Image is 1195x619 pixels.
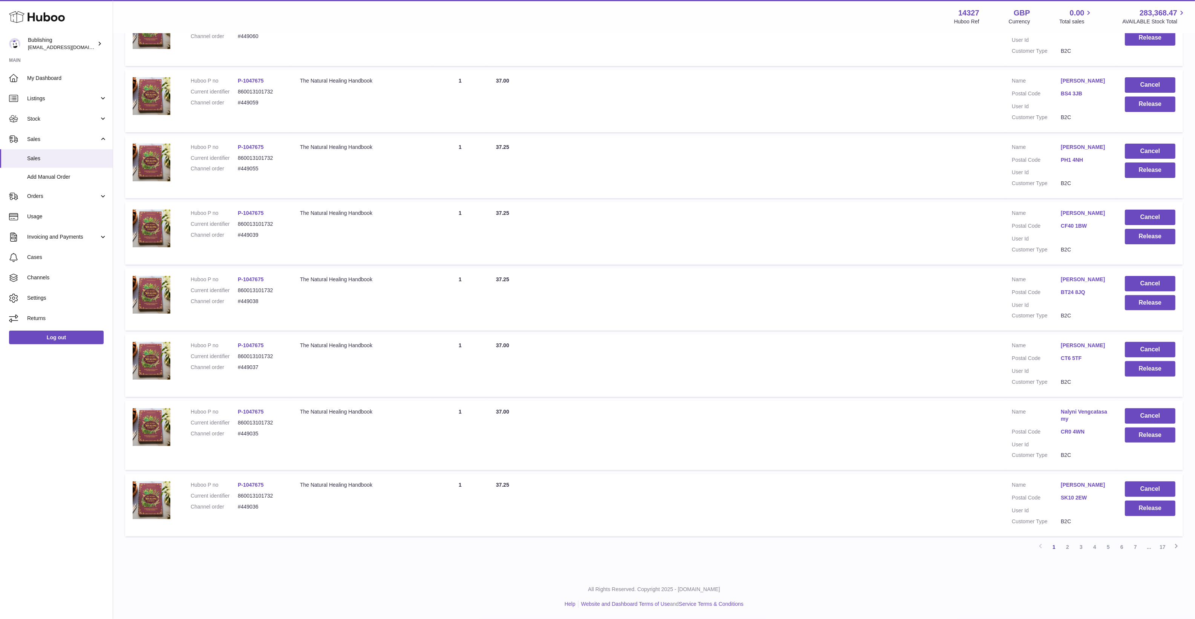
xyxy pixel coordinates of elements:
dt: User Id [1012,235,1061,242]
a: BT24 8JQ [1061,289,1110,296]
dt: Current identifier [191,287,238,294]
a: 7 [1129,540,1142,554]
p: All Rights Reserved. Copyright 2025 - [DOMAIN_NAME] [119,586,1189,593]
div: The Natural Healing Handbook [300,77,424,84]
a: 5 [1102,540,1115,554]
a: P-1047675 [238,482,264,488]
dt: User Id [1012,169,1061,176]
a: P-1047675 [238,342,264,348]
dt: Channel order [191,298,238,305]
dt: Channel order [191,430,238,437]
button: Release [1125,229,1175,244]
img: 1749741825.png [133,408,170,446]
dt: Current identifier [191,492,238,499]
dd: 860013101732 [238,287,285,294]
dd: 860013101732 [238,221,285,228]
dt: Huboo P no [191,210,238,217]
a: Log out [9,331,104,344]
dt: Channel order [191,165,238,172]
span: Sales [27,155,107,162]
a: P-1047675 [238,276,264,282]
dt: Huboo P no [191,408,238,415]
div: Currency [1009,18,1030,25]
dt: Postal Code [1012,90,1061,99]
a: BS4 3JB [1061,90,1110,97]
dt: Huboo P no [191,77,238,84]
dt: User Id [1012,368,1061,375]
span: Stock [27,115,99,123]
img: 1749741825.png [133,210,170,247]
dd: #449039 [238,231,285,239]
span: 0.00 [1070,8,1085,18]
dt: Name [1012,342,1061,351]
button: Cancel [1125,342,1175,357]
a: Help [565,601,575,607]
dt: Name [1012,77,1061,86]
button: Cancel [1125,481,1175,497]
a: 6 [1115,540,1129,554]
dt: Channel order [191,99,238,106]
dt: Postal Code [1012,494,1061,503]
dt: Postal Code [1012,355,1061,364]
button: Cancel [1125,144,1175,159]
dd: 860013101732 [238,492,285,499]
a: CR0 4WN [1061,428,1110,435]
dd: 860013101732 [238,155,285,162]
dt: Name [1012,276,1061,285]
td: 1 [432,334,488,397]
dt: Customer Type [1012,180,1061,187]
a: P-1047675 [238,144,264,150]
dt: Customer Type [1012,312,1061,319]
span: Settings [27,294,107,302]
a: 17 [1156,540,1169,554]
dt: Customer Type [1012,47,1061,55]
div: Bublishing [28,37,96,51]
button: Cancel [1125,77,1175,93]
dt: Customer Type [1012,114,1061,121]
span: 37.00 [496,409,509,415]
span: Channels [27,274,107,281]
button: Release [1125,97,1175,112]
a: 1 [1047,540,1061,554]
span: Add Manual Order [27,173,107,181]
button: Release [1125,501,1175,516]
a: P-1047675 [238,409,264,415]
dt: User Id [1012,302,1061,309]
a: Service Terms & Conditions [679,601,744,607]
button: Release [1125,361,1175,377]
a: 0.00 Total sales [1059,8,1093,25]
img: internalAdmin-14327@internal.huboo.com [9,38,20,49]
dd: #449037 [238,364,285,371]
span: 283,368.47 [1140,8,1177,18]
span: Usage [27,213,107,220]
a: 283,368.47 AVAILABLE Stock Total [1122,8,1186,25]
div: The Natural Healing Handbook [300,342,424,349]
span: 37.25 [496,276,509,282]
strong: 14327 [958,8,979,18]
dt: Huboo P no [191,481,238,489]
dt: Customer Type [1012,246,1061,253]
img: 1749741825.png [133,342,170,380]
span: 37.00 [496,78,509,84]
button: Release [1125,30,1175,46]
dt: Channel order [191,364,238,371]
dt: User Id [1012,103,1061,110]
dd: 860013101732 [238,353,285,360]
a: CF40 1BW [1061,222,1110,230]
a: P-1047675 [238,78,264,84]
dt: Channel order [191,231,238,239]
button: Release [1125,162,1175,178]
div: The Natural Healing Handbook [300,408,424,415]
button: Release [1125,427,1175,443]
button: Cancel [1125,276,1175,291]
dt: Current identifier [191,88,238,95]
div: The Natural Healing Handbook [300,276,424,283]
div: The Natural Healing Handbook [300,144,424,151]
td: 1 [432,4,488,66]
dt: Customer Type [1012,378,1061,386]
dd: B2C [1061,180,1110,187]
dd: #449059 [238,99,285,106]
img: 1749741825.png [133,481,170,519]
dd: B2C [1061,47,1110,55]
button: Cancel [1125,210,1175,225]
